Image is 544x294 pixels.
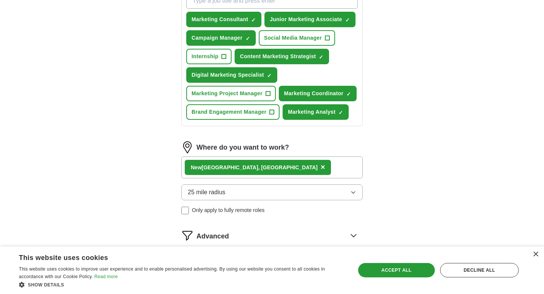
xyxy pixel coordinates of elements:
[264,12,355,27] button: Junior Marketing Associate✓
[28,282,64,288] span: Show details
[186,67,277,83] button: Digital Marketing Specialist✓
[196,231,229,241] span: Advanced
[338,110,343,116] span: ✓
[192,206,264,214] span: Only apply to fully remote roles
[284,90,343,97] span: Marketing Coordinator
[181,141,193,153] img: location.png
[235,49,329,64] button: Content Marketing Strategist✓
[181,184,363,200] button: 25 mile radius
[186,30,256,46] button: Campaign Manager✓
[181,229,193,241] img: filter
[240,53,316,60] span: Content Marketing Strategist
[259,30,335,46] button: Social Media Manager
[186,49,232,64] button: Internship
[19,281,346,288] div: Show details
[264,34,322,42] span: Social Media Manager
[251,17,256,23] span: ✓
[346,91,351,97] span: ✓
[192,108,266,116] span: Brand Engagement Manager
[192,53,218,60] span: Internship
[288,108,335,116] span: Marketing Analyst
[533,252,538,257] div: Close
[19,251,327,262] div: This website uses cookies
[279,86,357,101] button: Marketing Coordinator✓
[191,164,202,170] strong: New
[321,163,325,171] span: ×
[181,207,189,214] input: Only apply to fully remote roles
[267,73,272,79] span: ✓
[192,34,243,42] span: Campaign Manager
[19,266,325,279] span: This website uses cookies to improve user experience and to enable personalised advertising. By u...
[188,188,226,197] span: 25 mile radius
[321,162,325,173] button: ×
[192,15,248,23] span: Marketing Consultant
[196,142,289,153] label: Where do you want to work?
[191,164,318,172] div: [GEOGRAPHIC_DATA], [GEOGRAPHIC_DATA]
[186,104,280,120] button: Brand Engagement Manager
[270,15,342,23] span: Junior Marketing Associate
[94,274,118,279] a: Read more, opens a new window
[358,263,435,277] div: Accept all
[186,12,261,27] button: Marketing Consultant✓
[246,36,250,42] span: ✓
[440,263,519,277] div: Decline all
[345,17,350,23] span: ✓
[192,71,264,79] span: Digital Marketing Specialist
[192,90,263,97] span: Marketing Project Manager
[186,86,276,101] button: Marketing Project Manager
[283,104,349,120] button: Marketing Analyst✓
[319,54,323,60] span: ✓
